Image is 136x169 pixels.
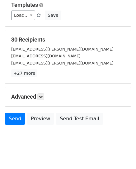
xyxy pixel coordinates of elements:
[11,54,81,58] small: [EMAIL_ADDRESS][DOMAIN_NAME]
[11,36,125,43] h5: 30 Recipients
[45,11,61,20] button: Save
[11,61,114,65] small: [EMAIL_ADDRESS][PERSON_NAME][DOMAIN_NAME]
[11,11,35,20] a: Load...
[11,2,38,8] a: Templates
[11,69,37,77] a: +27 more
[105,139,136,169] iframe: Chat Widget
[5,113,25,125] a: Send
[11,93,125,100] h5: Advanced
[27,113,54,125] a: Preview
[56,113,103,125] a: Send Test Email
[11,47,114,51] small: [EMAIL_ADDRESS][PERSON_NAME][DOMAIN_NAME]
